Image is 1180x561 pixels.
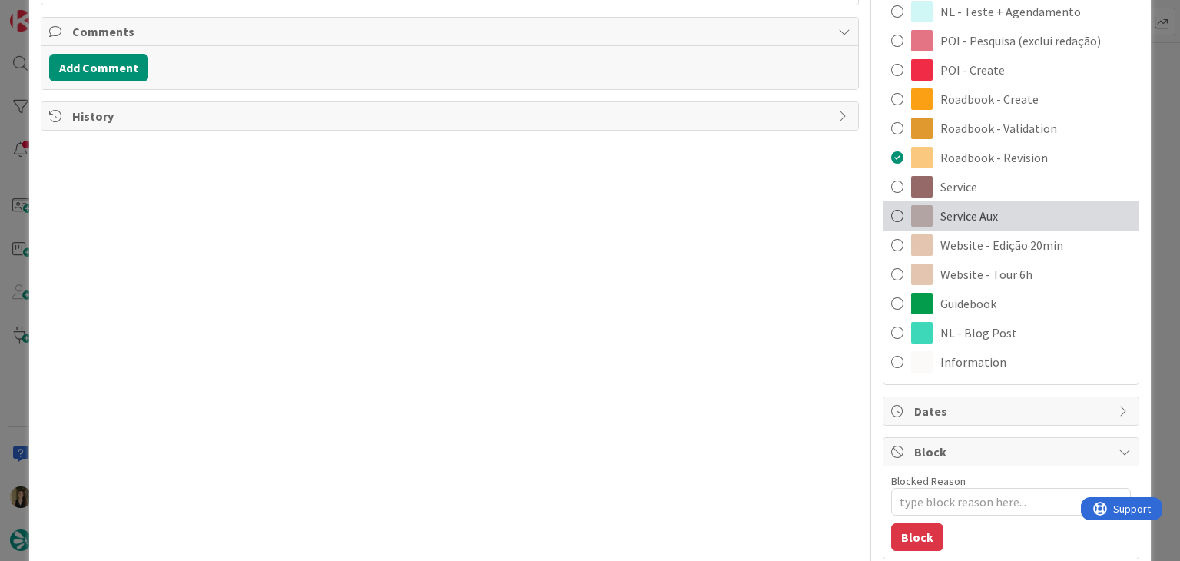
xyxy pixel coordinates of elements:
span: Information [940,353,1006,371]
span: Dates [914,402,1111,420]
span: Comments [72,22,830,41]
label: Blocked Reason [891,474,966,488]
span: Block [914,443,1111,461]
span: Website - Edição 20min [940,236,1063,254]
span: Service [940,178,977,196]
span: NL - Blog Post [940,324,1017,342]
span: Roadbook - Validation [940,119,1057,138]
span: Website - Tour 6h [940,265,1032,284]
span: POI - Create [940,61,1005,79]
span: Roadbook - Revision [940,148,1048,167]
button: Block [891,523,943,551]
span: Roadbook - Create [940,90,1039,108]
span: Service Aux [940,207,998,225]
span: History [72,107,830,125]
span: POI - Pesquisa (exclui redação) [940,32,1101,50]
span: NL - Teste + Agendamento [940,2,1081,21]
span: Support [32,2,70,21]
span: Guidebook [940,294,996,313]
button: Add Comment [49,54,148,81]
